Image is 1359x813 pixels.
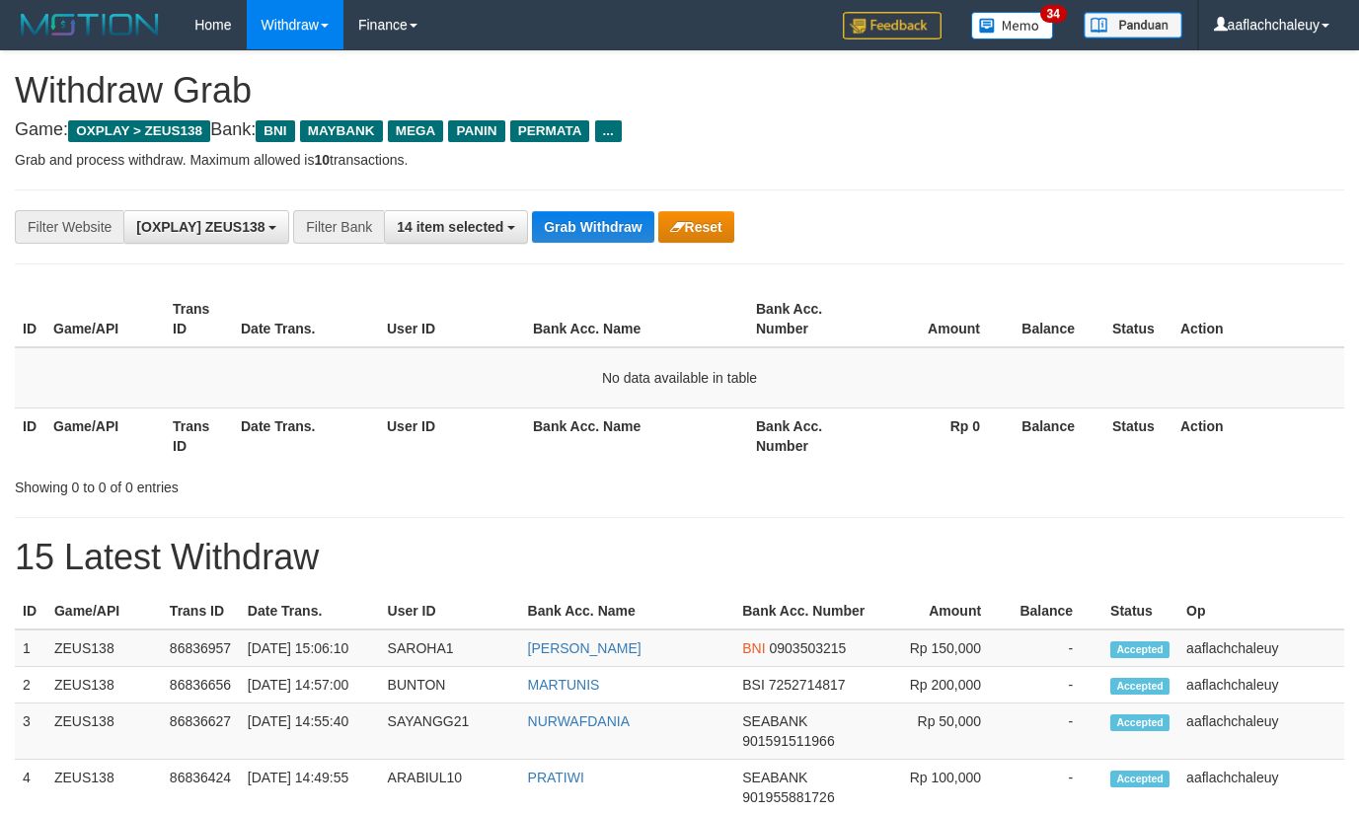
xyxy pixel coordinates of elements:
[1010,291,1104,347] th: Balance
[240,703,380,760] td: [DATE] 14:55:40
[532,211,653,243] button: Grab Withdraw
[971,12,1054,39] img: Button%20Memo.svg
[162,593,240,629] th: Trans ID
[379,291,525,347] th: User ID
[769,640,846,656] span: Copy 0903503215 to clipboard
[256,120,294,142] span: BNI
[15,407,45,464] th: ID
[1011,629,1102,667] td: -
[1011,667,1102,703] td: -
[240,593,380,629] th: Date Trans.
[748,291,868,347] th: Bank Acc. Number
[233,291,379,347] th: Date Trans.
[123,210,289,244] button: [OXPLAY] ZEUS138
[525,407,748,464] th: Bank Acc. Name
[384,210,528,244] button: 14 item selected
[742,677,765,693] span: BSI
[314,152,330,168] strong: 10
[300,120,383,142] span: MAYBANK
[15,347,1344,408] td: No data available in table
[240,629,380,667] td: [DATE] 15:06:10
[1172,291,1344,347] th: Action
[68,120,210,142] span: OXPLAY > ZEUS138
[233,407,379,464] th: Date Trans.
[1178,703,1344,760] td: aaflachchaleuy
[46,629,162,667] td: ZEUS138
[1172,407,1344,464] th: Action
[868,291,1010,347] th: Amount
[165,291,233,347] th: Trans ID
[162,667,240,703] td: 86836656
[46,703,162,760] td: ZEUS138
[15,71,1344,111] h1: Withdraw Grab
[293,210,384,244] div: Filter Bank
[15,210,123,244] div: Filter Website
[528,677,600,693] a: MARTUNIS
[45,291,165,347] th: Game/API
[1104,407,1172,464] th: Status
[520,593,735,629] th: Bank Acc. Name
[1010,407,1104,464] th: Balance
[240,667,380,703] td: [DATE] 14:57:00
[525,291,748,347] th: Bank Acc. Name
[1178,629,1344,667] td: aaflachchaleuy
[1011,593,1102,629] th: Balance
[15,291,45,347] th: ID
[379,407,525,464] th: User ID
[528,770,584,785] a: PRATIWI
[510,120,590,142] span: PERMATA
[380,629,520,667] td: SAROHA1
[868,407,1010,464] th: Rp 0
[1040,5,1067,23] span: 34
[380,703,520,760] td: SAYANGG21
[1102,593,1178,629] th: Status
[15,470,552,497] div: Showing 0 to 0 of 0 entries
[162,629,240,667] td: 86836957
[380,593,520,629] th: User ID
[528,640,642,656] a: [PERSON_NAME]
[15,593,46,629] th: ID
[873,593,1011,629] th: Amount
[15,120,1344,140] h4: Game: Bank:
[15,150,1344,170] p: Grab and process withdraw. Maximum allowed is transactions.
[1104,291,1172,347] th: Status
[15,629,46,667] td: 1
[136,219,264,235] span: [OXPLAY] ZEUS138
[742,733,834,749] span: Copy 901591511966 to clipboard
[742,789,834,805] span: Copy 901955881726 to clipboard
[843,12,942,39] img: Feedback.jpg
[15,10,165,39] img: MOTION_logo.png
[448,120,504,142] span: PANIN
[873,703,1011,760] td: Rp 50,000
[15,667,46,703] td: 2
[1110,714,1170,731] span: Accepted
[1110,771,1170,787] span: Accepted
[742,640,765,656] span: BNI
[1110,641,1170,658] span: Accepted
[734,593,873,629] th: Bank Acc. Number
[46,667,162,703] td: ZEUS138
[1178,667,1344,703] td: aaflachchaleuy
[528,713,630,729] a: NURWAFDANIA
[1110,678,1170,695] span: Accepted
[748,407,868,464] th: Bank Acc. Number
[658,211,734,243] button: Reset
[162,703,240,760] td: 86836627
[15,538,1344,577] h1: 15 Latest Withdraw
[388,120,444,142] span: MEGA
[397,219,503,235] span: 14 item selected
[165,407,233,464] th: Trans ID
[1178,593,1344,629] th: Op
[769,677,846,693] span: Copy 7252714817 to clipboard
[873,629,1011,667] td: Rp 150,000
[46,593,162,629] th: Game/API
[742,713,807,729] span: SEABANK
[595,120,622,142] span: ...
[873,667,1011,703] td: Rp 200,000
[1011,703,1102,760] td: -
[45,407,165,464] th: Game/API
[15,703,46,760] td: 3
[380,667,520,703] td: BUNTON
[1084,12,1182,38] img: panduan.png
[742,770,807,785] span: SEABANK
